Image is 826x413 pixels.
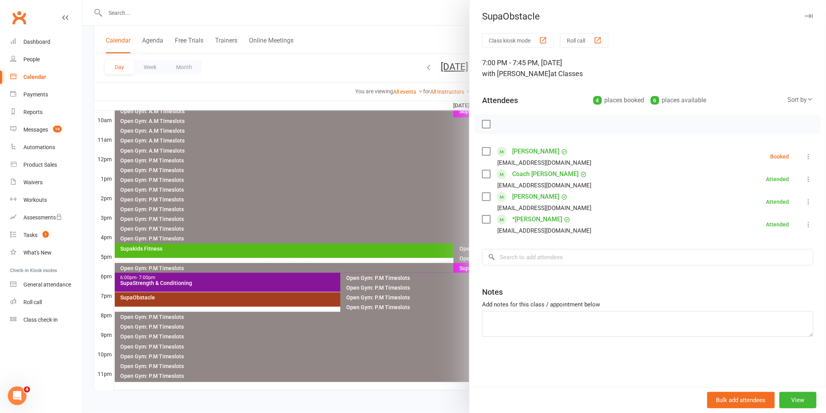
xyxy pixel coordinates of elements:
[497,203,591,213] div: [EMAIL_ADDRESS][DOMAIN_NAME]
[10,139,82,156] a: Automations
[23,299,42,305] div: Roll call
[10,174,82,191] a: Waivers
[43,231,49,238] span: 1
[23,109,43,115] div: Reports
[23,214,62,221] div: Assessments
[651,95,707,106] div: places available
[10,191,82,209] a: Workouts
[23,197,47,203] div: Workouts
[482,300,814,309] div: Add notes for this class / appointment below
[512,145,559,158] a: [PERSON_NAME]
[707,392,775,408] button: Bulk add attendees
[482,69,550,78] span: with [PERSON_NAME]
[23,281,71,288] div: General attendance
[10,103,82,121] a: Reports
[10,276,82,294] a: General attendance kiosk mode
[23,126,48,133] div: Messages
[780,392,817,408] button: View
[10,311,82,329] a: Class kiosk mode
[512,190,559,203] a: [PERSON_NAME]
[23,179,43,185] div: Waivers
[497,158,591,168] div: [EMAIL_ADDRESS][DOMAIN_NAME]
[482,33,554,48] button: Class kiosk mode
[10,86,82,103] a: Payments
[593,95,644,106] div: places booked
[788,95,814,105] div: Sort by
[10,244,82,262] a: What's New
[497,180,591,190] div: [EMAIL_ADDRESS][DOMAIN_NAME]
[482,95,518,106] div: Attendees
[23,91,48,98] div: Payments
[23,249,52,256] div: What's New
[482,249,814,265] input: Search to add attendees
[550,69,583,78] span: at Classes
[512,168,579,180] a: Coach [PERSON_NAME]
[23,74,46,80] div: Calendar
[8,386,27,405] iframe: Intercom live chat
[482,57,814,79] div: 7:00 PM - 7:45 PM, [DATE]
[9,8,29,27] a: Clubworx
[482,287,503,297] div: Notes
[497,226,591,236] div: [EMAIL_ADDRESS][DOMAIN_NAME]
[771,154,789,159] div: Booked
[593,96,602,105] div: 4
[651,96,659,105] div: 6
[766,199,789,205] div: Attended
[23,56,40,62] div: People
[23,317,58,323] div: Class check-in
[53,126,62,132] span: 14
[766,222,789,227] div: Attended
[10,226,82,244] a: Tasks 1
[23,39,50,45] div: Dashboard
[560,33,609,48] button: Roll call
[10,294,82,311] a: Roll call
[10,209,82,226] a: Assessments
[23,144,55,150] div: Automations
[10,121,82,139] a: Messages 14
[10,51,82,68] a: People
[766,176,789,182] div: Attended
[470,11,826,22] div: SupaObstacle
[10,68,82,86] a: Calendar
[24,386,30,393] span: 4
[10,33,82,51] a: Dashboard
[23,162,57,168] div: Product Sales
[512,213,562,226] a: *[PERSON_NAME]
[10,156,82,174] a: Product Sales
[23,232,37,238] div: Tasks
